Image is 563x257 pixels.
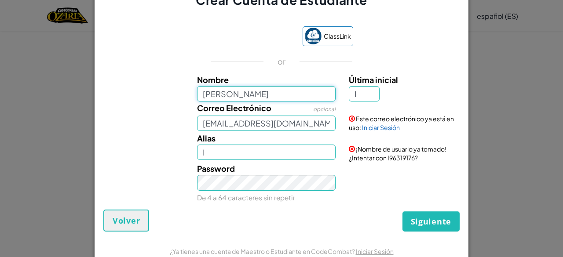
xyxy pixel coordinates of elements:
[197,163,235,174] span: Password
[402,211,460,232] button: Siguiente
[206,27,298,47] iframe: Botón de Acceder con Google
[197,103,271,113] span: Correo Electrónico
[197,75,229,85] span: Nombre
[170,247,356,255] span: ¿Ya tienes una cuenta de Maestro o Estudiante en CodeCombat?
[362,123,400,131] a: Iniciar Sesión
[313,106,336,112] span: opcional
[197,193,295,202] small: De 4 a 64 caracteres sin repetir
[103,210,149,232] button: Volver
[411,216,451,227] span: Siguiente
[305,28,322,44] img: classlink-logo-small.png
[278,56,286,67] p: or
[197,133,216,143] span: Alias
[349,75,398,85] span: Última inicial
[324,30,351,43] span: ClassLink
[356,247,394,255] a: Iniciar Sesión
[349,115,454,131] span: Este correo electrónico ya está en uso:
[349,145,446,162] span: ¡Nombre de usuario ya tomado! ¿Intentar con I96319176?
[113,215,140,226] span: Volver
